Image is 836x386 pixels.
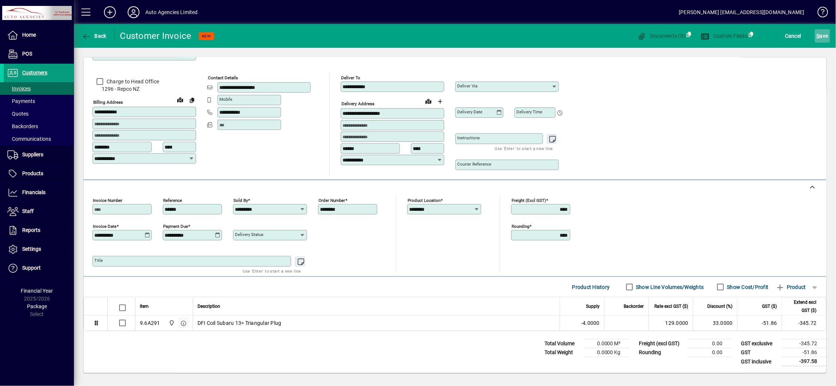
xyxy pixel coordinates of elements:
button: Cancel [783,29,803,43]
mat-label: Deliver To [341,75,360,80]
span: Invoices [7,86,31,91]
span: Discount (%) [708,302,733,310]
mat-label: Instructions [457,135,480,140]
a: View on map [422,95,434,107]
a: Payments [4,95,74,107]
a: Settings [4,240,74,259]
td: -51.86 [782,348,826,357]
label: Show Line Volumes/Weights [635,283,704,291]
div: 129.0000 [653,319,688,327]
button: Product History [569,280,613,294]
button: Product [772,280,810,294]
button: Copy to Delivery address [186,94,198,106]
span: Settings [22,246,41,252]
a: Home [4,26,74,44]
td: Total Weight [541,348,585,357]
td: 0.00 [687,339,732,348]
span: Reports [22,227,40,233]
td: 0.00 [687,348,732,357]
span: Communications [7,136,51,142]
span: Package [27,303,47,309]
td: -397.58 [782,357,826,366]
mat-label: Courier Reference [457,162,491,167]
td: GST [738,348,782,357]
span: Extend excl GST ($) [786,298,817,315]
a: Staff [4,202,74,221]
a: Communications [4,133,74,145]
span: 1296 - Repco NZ [92,85,196,93]
span: Back [82,33,107,39]
span: Rangiora [167,319,175,327]
mat-label: Invoice date [93,224,117,229]
button: Profile [122,6,145,19]
span: POS [22,51,32,57]
button: Custom Fields [699,29,749,43]
span: Support [22,265,41,271]
td: 0.0000 M³ [585,339,630,348]
a: Invoices [4,82,74,95]
a: View on map [174,94,186,106]
mat-label: Invoice number [93,198,122,203]
mat-label: Delivery time [516,109,542,114]
td: Total Volume [541,339,585,348]
mat-hint: Use 'Enter' to start a new line [243,267,301,275]
span: Product [776,281,806,293]
mat-label: Delivery date [457,109,482,114]
td: -345.72 [782,339,826,348]
td: 0.0000 Kg [585,348,630,357]
label: Charge to Head Office [105,78,159,85]
div: [PERSON_NAME] [EMAIL_ADDRESS][DOMAIN_NAME] [679,6,805,18]
div: 9.6A291 [140,319,160,327]
span: Documents (0) [637,33,685,39]
td: -345.72 [782,316,826,330]
mat-label: Title [94,258,103,263]
span: Payments [7,98,35,104]
a: Support [4,259,74,277]
mat-label: Mobile [219,97,232,102]
span: GST ($) [762,302,777,310]
span: S [817,33,820,39]
mat-label: Sold by [233,198,248,203]
mat-label: Payment due [163,224,188,229]
button: Choose address [434,96,446,107]
span: Product History [572,281,610,293]
a: Products [4,164,74,183]
span: Customers [22,70,47,76]
span: Suppliers [22,152,43,157]
a: Knowledge Base [812,1,827,26]
td: Freight (excl GST) [636,339,687,348]
td: Rounding [636,348,687,357]
span: Supply [586,302,600,310]
td: 33.0000 [693,316,737,330]
mat-label: Deliver via [457,83,478,89]
a: Quotes [4,107,74,120]
mat-label: Rounding [512,224,529,229]
span: Quotes [7,111,28,117]
a: Financials [4,183,74,202]
span: Description [198,302,220,310]
td: GST exclusive [738,339,782,348]
mat-label: Freight (excl GST) [512,198,546,203]
td: -51.86 [737,316,782,330]
span: Financials [22,189,45,195]
span: DFI Coil Subaru 13> Triangular Plug [198,319,282,327]
label: Show Cost/Profit [726,283,769,291]
button: Save [815,29,830,43]
span: Rate excl GST ($) [655,302,688,310]
span: Financial Year [21,288,53,294]
div: Auto Agencies Limited [145,6,198,18]
span: Staff [22,208,34,214]
button: Back [80,29,108,43]
app-page-header-button: Back [74,29,115,43]
a: Backorders [4,120,74,133]
mat-hint: Use 'Enter' to start a new line [495,144,553,153]
button: Documents (0) [636,29,687,43]
button: Add [98,6,122,19]
a: Reports [4,221,74,240]
span: -4.0000 [581,319,600,327]
a: POS [4,45,74,63]
div: Customer Invoice [120,30,192,42]
span: Item [140,302,149,310]
a: Suppliers [4,146,74,164]
span: Products [22,170,43,176]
